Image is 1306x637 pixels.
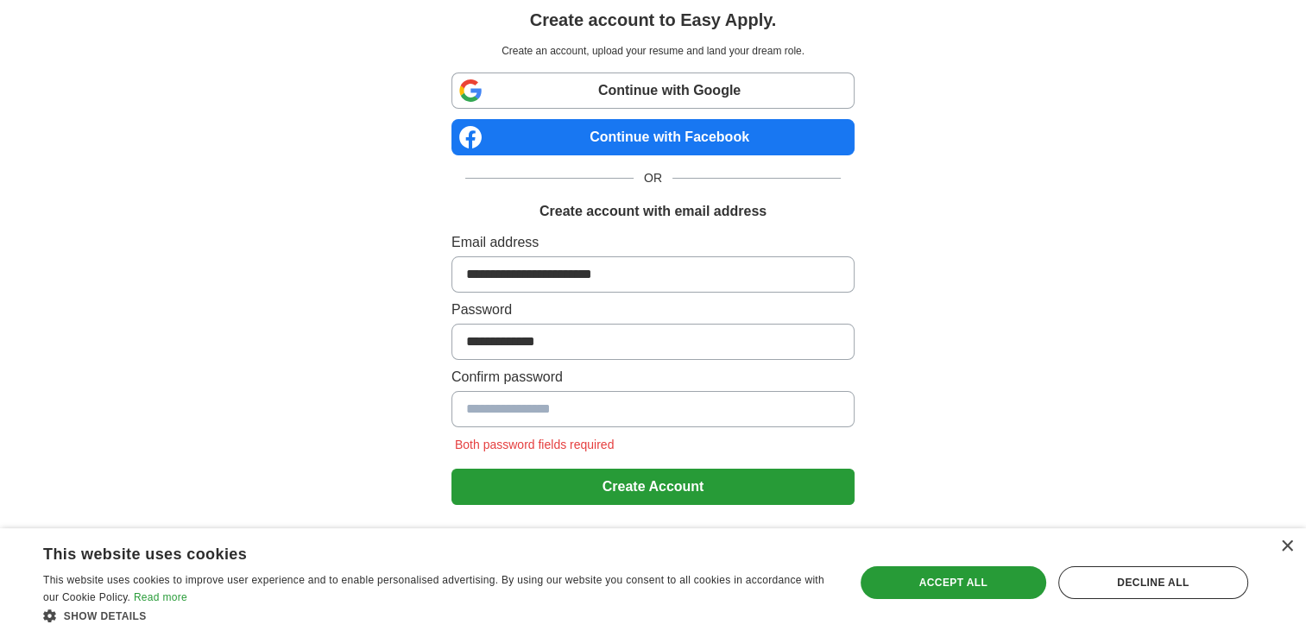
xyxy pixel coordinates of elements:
p: Create an account, upload your resume and land your dream role. [455,43,851,59]
button: Create Account [451,469,855,505]
span: Both password fields required [451,438,617,451]
a: Continue with Google [451,73,855,109]
label: Confirm password [451,367,855,388]
div: This website uses cookies [43,539,787,564]
a: Read more, opens a new window [134,591,187,603]
div: Decline all [1058,566,1248,599]
span: OR [634,169,672,187]
h1: Create account with email address [539,201,767,222]
div: Show details [43,607,830,624]
span: This website uses cookies to improve user experience and to enable personalised advertising. By u... [43,574,824,603]
a: Continue with Facebook [451,119,855,155]
div: Accept all [861,566,1046,599]
label: Password [451,300,855,320]
label: Email address [451,232,855,253]
h1: Create account to Easy Apply. [530,7,777,33]
span: Show details [64,610,147,622]
div: Close [1280,540,1293,553]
